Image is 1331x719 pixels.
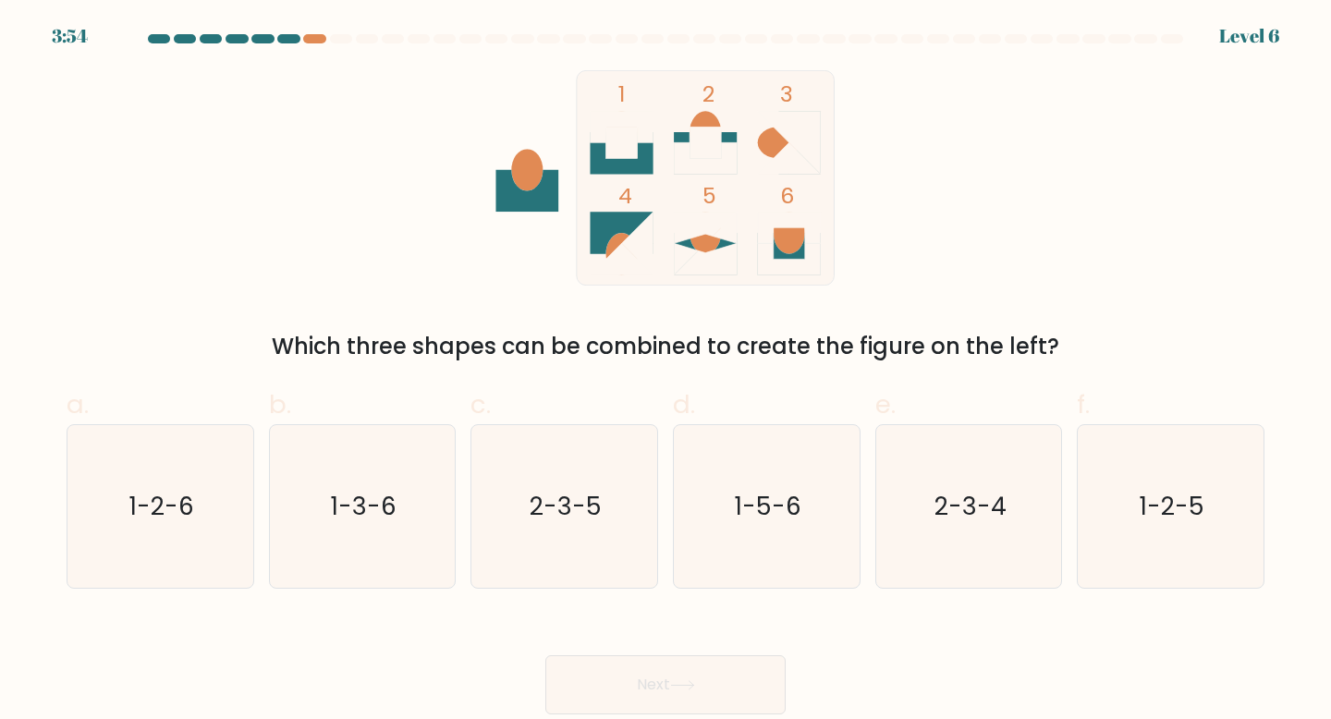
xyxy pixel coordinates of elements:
tspan: 5 [702,180,716,211]
text: 1-2-6 [129,489,194,523]
text: 2-3-4 [934,489,1007,523]
span: a. [67,386,89,422]
span: f. [1077,386,1090,422]
tspan: 2 [702,79,714,109]
text: 1-5-6 [735,489,801,523]
text: 2-3-5 [530,489,602,523]
tspan: 1 [619,79,626,109]
tspan: 4 [619,180,633,211]
span: e. [875,386,896,422]
div: 3:54 [52,22,88,50]
text: 1-2-5 [1140,489,1204,523]
div: Level 6 [1219,22,1279,50]
div: Which three shapes can be combined to create the figure on the left? [78,330,1253,363]
tspan: 3 [780,79,793,109]
text: 1-3-6 [331,489,397,523]
span: d. [673,386,695,422]
button: Next [545,655,786,714]
span: c. [470,386,491,422]
span: b. [269,386,291,422]
tspan: 6 [780,180,794,211]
